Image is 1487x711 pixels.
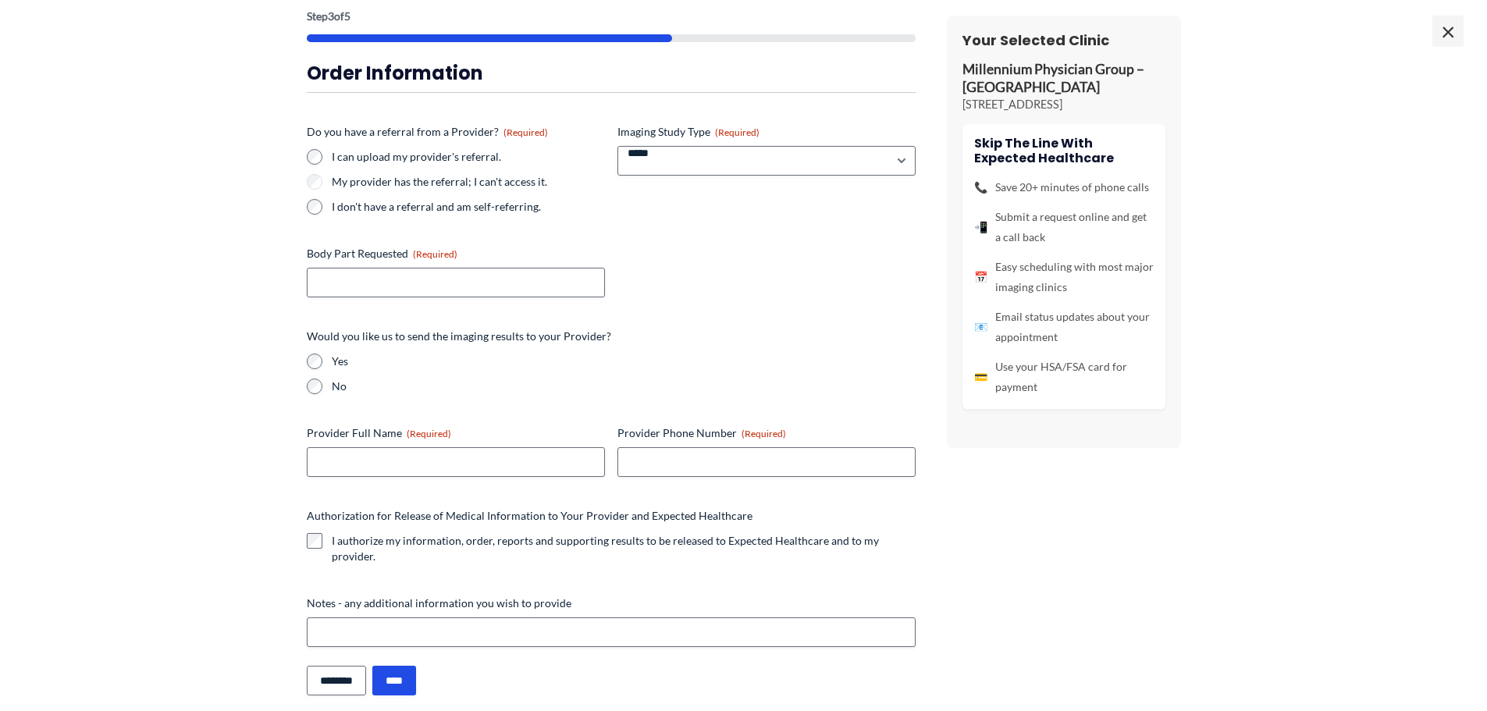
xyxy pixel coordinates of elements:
span: (Required) [742,428,786,439]
h4: Skip the line with Expected Healthcare [974,136,1154,165]
span: 📧 [974,317,987,337]
legend: Do you have a referral from a Provider? [307,124,548,140]
span: 📅 [974,267,987,287]
span: (Required) [407,428,451,439]
span: 💳 [974,367,987,387]
legend: Would you like us to send the imaging results to your Provider? [307,329,611,344]
li: Email status updates about your appointment [974,307,1154,347]
label: Imaging Study Type [617,124,916,140]
label: My provider has the referral; I can't access it. [332,174,605,190]
li: Save 20+ minutes of phone calls [974,177,1154,197]
span: (Required) [503,126,548,138]
p: Millennium Physician Group – [GEOGRAPHIC_DATA] [962,61,1165,97]
label: Notes - any additional information you wish to provide [307,595,916,611]
label: I authorize my information, order, reports and supporting results to be released to Expected Heal... [332,533,916,564]
label: I can upload my provider's referral. [332,149,605,165]
li: Use your HSA/FSA card for payment [974,357,1154,397]
li: Submit a request online and get a call back [974,207,1154,247]
label: Yes [332,354,916,369]
label: No [332,379,916,394]
label: Provider Full Name [307,425,605,441]
label: Provider Phone Number [617,425,916,441]
label: I don't have a referral and am self-referring. [332,199,605,215]
span: 3 [328,9,334,23]
span: 5 [344,9,350,23]
span: 📞 [974,177,987,197]
h3: Order Information [307,61,916,85]
span: 📲 [974,217,987,237]
span: × [1432,16,1464,47]
span: (Required) [715,126,760,138]
span: (Required) [413,248,457,260]
p: Step of [307,11,916,22]
label: Body Part Requested [307,246,605,261]
legend: Authorization for Release of Medical Information to Your Provider and Expected Healthcare [307,508,752,524]
p: [STREET_ADDRESS] [962,97,1165,112]
li: Easy scheduling with most major imaging clinics [974,257,1154,297]
h3: Your Selected Clinic [962,31,1165,49]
